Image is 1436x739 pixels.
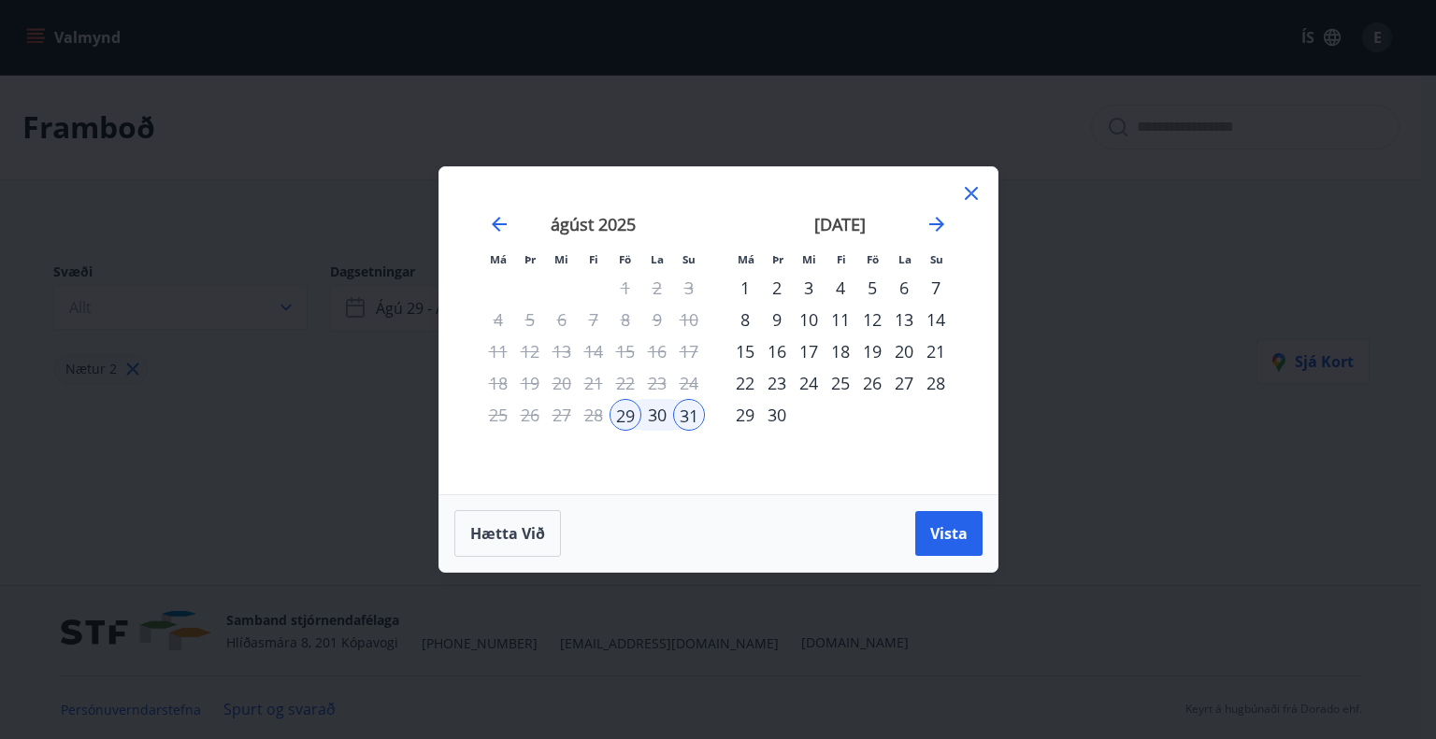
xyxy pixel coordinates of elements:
[578,367,610,399] td: Not available. fimmtudagur, 21. ágúst 2025
[793,367,825,399] td: Choose miðvikudagur, 24. september 2025 as your check-in date. It’s available.
[761,367,793,399] div: 23
[825,272,856,304] td: Choose fimmtudagur, 4. september 2025 as your check-in date. It’s available.
[729,272,761,304] div: 1
[546,399,578,431] td: Not available. miðvikudagur, 27. ágúst 2025
[814,213,866,235] strong: [DATE]
[673,304,705,335] td: Not available. sunnudagur, 10. ágúst 2025
[793,335,825,367] div: 17
[825,367,856,399] div: 25
[610,304,641,335] td: Not available. föstudagur, 8. ágúst 2025
[482,304,514,335] td: Not available. mánudagur, 4. ágúst 2025
[462,190,975,472] div: Calendar
[470,523,545,544] span: Hætta við
[729,399,761,431] div: 29
[729,304,761,335] td: Choose mánudagur, 8. september 2025 as your check-in date. It’s available.
[856,304,888,335] div: 12
[641,335,673,367] td: Not available. laugardagur, 16. ágúst 2025
[920,335,952,367] td: Choose sunnudagur, 21. september 2025 as your check-in date. It’s available.
[761,304,793,335] td: Choose þriðjudagur, 9. september 2025 as your check-in date. It’s available.
[729,335,761,367] td: Choose mánudagur, 15. september 2025 as your check-in date. It’s available.
[651,252,664,266] small: La
[610,335,641,367] td: Not available. föstudagur, 15. ágúst 2025
[514,335,546,367] td: Not available. þriðjudagur, 12. ágúst 2025
[610,399,641,431] td: Selected as start date. föstudagur, 29. ágúst 2025
[514,304,546,335] td: Not available. þriðjudagur, 5. ágúst 2025
[546,304,578,335] td: Not available. miðvikudagur, 6. ágúst 2025
[482,367,514,399] td: Not available. mánudagur, 18. ágúst 2025
[641,399,673,431] td: Selected. laugardagur, 30. ágúst 2025
[729,367,761,399] td: Choose mánudagur, 22. september 2025 as your check-in date. It’s available.
[610,272,641,304] td: Not available. föstudagur, 1. ágúst 2025
[793,304,825,335] div: 10
[761,272,793,304] div: 2
[930,252,943,266] small: Su
[802,252,816,266] small: Mi
[888,304,920,335] div: 13
[490,252,507,266] small: Má
[578,304,610,335] td: Not available. fimmtudagur, 7. ágúst 2025
[926,213,948,235] div: Move forward to switch to the next month.
[920,367,952,399] div: 28
[729,399,761,431] td: Choose mánudagur, 29. september 2025 as your check-in date. It’s available.
[761,335,793,367] td: Choose þriðjudagur, 16. september 2025 as your check-in date. It’s available.
[482,335,514,367] td: Not available. mánudagur, 11. ágúst 2025
[856,335,888,367] td: Choose föstudagur, 19. september 2025 as your check-in date. It’s available.
[856,367,888,399] div: 26
[920,335,952,367] div: 21
[578,399,610,431] td: Not available. fimmtudagur, 28. ágúst 2025
[867,252,879,266] small: Fö
[619,252,631,266] small: Fö
[641,304,673,335] td: Not available. laugardagur, 9. ágúst 2025
[554,252,568,266] small: Mi
[888,304,920,335] td: Choose laugardagur, 13. september 2025 as your check-in date. It’s available.
[488,213,510,235] div: Move backward to switch to the previous month.
[825,304,856,335] td: Choose fimmtudagur, 11. september 2025 as your check-in date. It’s available.
[793,272,825,304] div: 3
[761,399,793,431] div: 30
[920,304,952,335] div: 14
[546,335,578,367] td: Not available. miðvikudagur, 13. ágúst 2025
[761,272,793,304] td: Choose þriðjudagur, 2. september 2025 as your check-in date. It’s available.
[761,335,793,367] div: 16
[920,272,952,304] td: Choose sunnudagur, 7. september 2025 as your check-in date. It’s available.
[454,510,561,557] button: Hætta við
[898,252,912,266] small: La
[673,272,705,304] td: Not available. sunnudagur, 3. ágúst 2025
[682,252,696,266] small: Su
[729,335,761,367] div: 15
[888,367,920,399] div: 27
[793,304,825,335] td: Choose miðvikudagur, 10. september 2025 as your check-in date. It’s available.
[514,367,546,399] td: Not available. þriðjudagur, 19. ágúst 2025
[641,399,673,431] div: 30
[578,335,610,367] td: Not available. fimmtudagur, 14. ágúst 2025
[825,367,856,399] td: Choose fimmtudagur, 25. september 2025 as your check-in date. It’s available.
[729,367,761,399] div: 22
[514,399,546,431] td: Not available. þriðjudagur, 26. ágúst 2025
[825,272,856,304] div: 4
[673,399,705,431] td: Selected as end date. sunnudagur, 31. ágúst 2025
[551,213,636,235] strong: ágúst 2025
[524,252,536,266] small: Þr
[729,304,761,335] div: 8
[761,304,793,335] div: 9
[641,367,673,399] td: Not available. laugardagur, 23. ágúst 2025
[856,272,888,304] td: Choose föstudagur, 5. september 2025 as your check-in date. It’s available.
[825,304,856,335] div: 11
[610,367,641,399] td: Not available. föstudagur, 22. ágúst 2025
[856,367,888,399] td: Choose föstudagur, 26. september 2025 as your check-in date. It’s available.
[825,335,856,367] td: Choose fimmtudagur, 18. september 2025 as your check-in date. It’s available.
[610,399,641,431] div: 29
[729,272,761,304] td: Choose mánudagur, 1. september 2025 as your check-in date. It’s available.
[673,399,705,431] div: 31
[673,335,705,367] td: Not available. sunnudagur, 17. ágúst 2025
[761,399,793,431] td: Choose þriðjudagur, 30. september 2025 as your check-in date. It’s available.
[837,252,846,266] small: Fi
[761,367,793,399] td: Choose þriðjudagur, 23. september 2025 as your check-in date. It’s available.
[793,367,825,399] div: 24
[888,272,920,304] td: Choose laugardagur, 6. september 2025 as your check-in date. It’s available.
[856,272,888,304] div: 5
[546,367,578,399] td: Not available. miðvikudagur, 20. ágúst 2025
[920,272,952,304] div: 7
[738,252,754,266] small: Má
[915,511,983,556] button: Vista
